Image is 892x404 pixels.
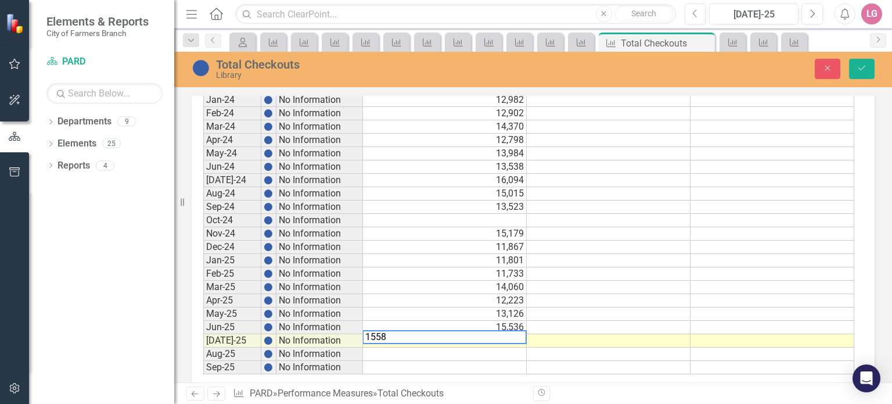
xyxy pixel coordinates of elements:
img: BgCOk07PiH71IgAAAABJRU5ErkJggg== [264,162,273,171]
img: BgCOk07PiH71IgAAAABJRU5ErkJggg== [264,256,273,265]
td: No Information [276,94,363,107]
td: Nov-24 [203,227,261,241]
button: [DATE]-25 [709,3,799,24]
div: 9 [117,117,136,127]
td: No Information [276,201,363,214]
td: May-25 [203,308,261,321]
td: 15,015 [363,187,527,201]
img: BgCOk07PiH71IgAAAABJRU5ErkJggg== [264,363,273,372]
td: May-24 [203,147,261,160]
td: Jun-25 [203,321,261,334]
div: Open Intercom Messenger [853,364,880,392]
td: 13,126 [363,308,527,321]
td: No Information [276,120,363,134]
td: 11,867 [363,241,527,254]
td: No Information [276,321,363,334]
img: BgCOk07PiH71IgAAAABJRU5ErkJggg== [264,216,273,225]
div: 25 [102,139,121,149]
td: 13,538 [363,160,527,174]
img: BgCOk07PiH71IgAAAABJRU5ErkJggg== [264,149,273,158]
div: Total Checkouts [621,36,712,51]
img: BgCOk07PiH71IgAAAABJRU5ErkJggg== [264,135,273,145]
td: No Information [276,107,363,120]
td: No Information [276,281,363,294]
img: BgCOk07PiH71IgAAAABJRU5ErkJggg== [264,323,273,332]
td: Dec-24 [203,241,261,254]
td: [DATE]-24 [203,174,261,187]
span: Elements & Reports [46,15,149,28]
td: 12,223 [363,294,527,308]
img: BgCOk07PiH71IgAAAABJRU5ErkJggg== [264,309,273,319]
td: No Information [276,160,363,174]
td: No Information [276,254,363,267]
td: No Information [276,267,363,281]
td: No Information [276,147,363,160]
div: 4 [96,160,114,170]
img: BgCOk07PiH71IgAAAABJRU5ErkJggg== [264,229,273,238]
td: Sep-24 [203,201,261,214]
td: Jan-25 [203,254,261,267]
img: ClearPoint Strategy [6,13,26,34]
td: Feb-24 [203,107,261,120]
td: 12,902 [363,107,527,120]
img: BgCOk07PiH71IgAAAABJRU5ErkJggg== [264,202,273,212]
td: 13,984 [363,147,527,160]
td: 12,982 [363,94,527,107]
div: Total Checkouts [377,388,444,399]
a: Reports [57,159,90,173]
a: Elements [57,137,96,151]
td: No Information [276,227,363,241]
img: BgCOk07PiH71IgAAAABJRU5ErkJggg== [264,109,273,118]
div: [DATE]-25 [713,8,794,22]
td: Sep-25 [203,361,261,374]
td: 16,094 [363,174,527,187]
td: Mar-25 [203,281,261,294]
td: 12,798 [363,134,527,147]
td: 14,370 [363,120,527,134]
td: 13,523 [363,201,527,214]
input: Search Below... [46,83,163,103]
td: Jan-24 [203,94,261,107]
img: BgCOk07PiH71IgAAAABJRU5ErkJggg== [264,176,273,185]
button: Search [615,6,673,22]
a: PARD [250,388,273,399]
td: No Information [276,134,363,147]
td: 15,536 [363,321,527,334]
img: BgCOk07PiH71IgAAAABJRU5ErkJggg== [264,95,273,105]
img: BgCOk07PiH71IgAAAABJRU5ErkJggg== [264,349,273,359]
td: Apr-24 [203,134,261,147]
td: 15,179 [363,227,527,241]
div: Total Checkouts [216,58,570,71]
td: No Information [276,361,363,374]
td: No Information [276,334,363,348]
span: Search [631,9,656,18]
button: LG [861,3,882,24]
td: No Information [276,348,363,361]
img: BgCOk07PiH71IgAAAABJRU5ErkJggg== [264,296,273,305]
td: 14,060 [363,281,527,294]
td: Feb-25 [203,267,261,281]
td: Aug-24 [203,187,261,201]
img: No Information [192,59,210,77]
td: 11,733 [363,267,527,281]
td: No Information [276,214,363,227]
td: 11,801 [363,254,527,267]
td: No Information [276,308,363,321]
td: Oct-24 [203,214,261,227]
img: BgCOk07PiH71IgAAAABJRU5ErkJggg== [264,283,273,292]
small: City of Farmers Branch [46,28,149,38]
a: Performance Measures [278,388,373,399]
a: PARD [46,55,163,69]
td: Apr-25 [203,294,261,308]
div: » » [233,387,524,401]
div: Library [216,71,570,80]
td: No Information [276,241,363,254]
img: BgCOk07PiH71IgAAAABJRU5ErkJggg== [264,336,273,345]
img: BgCOk07PiH71IgAAAABJRU5ErkJggg== [264,189,273,198]
img: BgCOk07PiH71IgAAAABJRU5ErkJggg== [264,242,273,252]
td: No Information [276,174,363,187]
input: Search ClearPoint... [235,4,675,24]
a: Departments [57,115,111,128]
td: No Information [276,294,363,308]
